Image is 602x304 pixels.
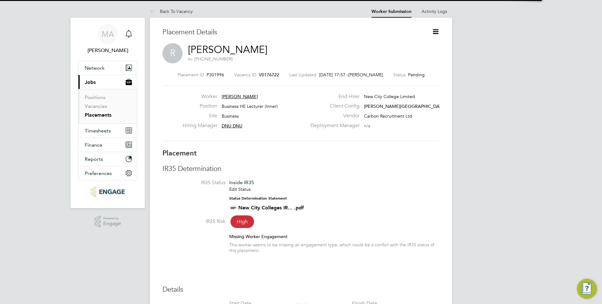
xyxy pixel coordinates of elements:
h3: Details [162,285,440,294]
span: DNU DNU [222,123,242,129]
span: Pending [408,72,425,78]
label: End Hirer [307,93,360,100]
span: Engage [103,221,121,226]
label: Client Config [307,103,360,109]
span: Reports [85,156,103,162]
span: Business [222,113,239,119]
span: Timesheets [85,128,111,134]
button: Engage Resource Center [577,279,597,299]
a: Back To Vacancy [150,9,193,14]
button: Finance [78,138,137,152]
label: Vendor [307,113,360,119]
button: Reports [78,152,137,166]
span: [PERSON_NAME][GEOGRAPHIC_DATA] [364,103,446,109]
span: [PERSON_NAME] [222,94,258,99]
label: Site [183,113,217,119]
label: IR35 Risk [162,218,225,225]
h3: Placement Details [162,28,422,37]
label: Status [393,72,406,78]
span: [PERSON_NAME] [348,72,383,78]
span: High [230,215,254,228]
a: Edit Status [229,186,251,192]
span: Jobs [85,79,96,85]
a: [PERSON_NAME] [188,44,267,56]
button: Timesheets [78,124,137,137]
a: Vacancies [85,103,107,109]
label: Deployment Manager [307,122,360,129]
div: Missing Worker Engagement [229,234,440,239]
span: Powered by [103,216,121,221]
label: Last Updated [289,72,316,78]
img: ncclondon-logo-retina.png [91,187,124,197]
span: Mahnaz Asgari Joorshari [78,47,137,54]
b: Placement [162,149,197,157]
label: Hiring Manager [183,122,217,129]
div: This worker seems to be missing an engagement type, which could be a conflict with the IR35 statu... [229,242,440,253]
a: Positions [85,94,105,100]
span: Carbon Recruitment Ltd [364,113,412,119]
span: R [162,43,183,63]
span: Finance [85,142,102,148]
a: Worker Submission [372,9,412,14]
span: Network [85,65,105,71]
a: Placements [85,112,111,118]
button: Jobs [78,75,137,89]
span: Inside IR35 [229,179,254,185]
button: Preferences [78,166,137,180]
a: Activity Logs [422,9,447,14]
strong: Status Determination Statement [229,196,287,201]
a: MA[PERSON_NAME] [78,24,137,54]
span: [DATE] 17:57 - [319,72,348,78]
label: Worker [183,93,217,100]
button: Network [78,61,137,75]
a: Go to home page [78,187,137,197]
span: Preferences [85,170,112,176]
span: V0176722 [259,72,279,78]
div: Jobs [78,89,137,123]
span: New City College Limited [364,94,415,99]
label: Position [183,103,217,109]
span: Business HE Lecturer (Inner) [222,103,278,109]
label: Placement ID [178,72,204,78]
span: MA [102,30,114,38]
nav: Main navigation [71,18,145,208]
a: Powered byEngage [94,216,121,228]
span: n/a [364,123,370,129]
a: New City Colleges IR... .pdf [238,205,304,211]
label: Vacancy ID [234,72,256,78]
span: P301996 [207,72,224,78]
span: m: [PHONE_NUMBER] [188,56,233,62]
label: IR35 Status [162,179,225,186]
h3: IR35 Determination [162,164,440,173]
